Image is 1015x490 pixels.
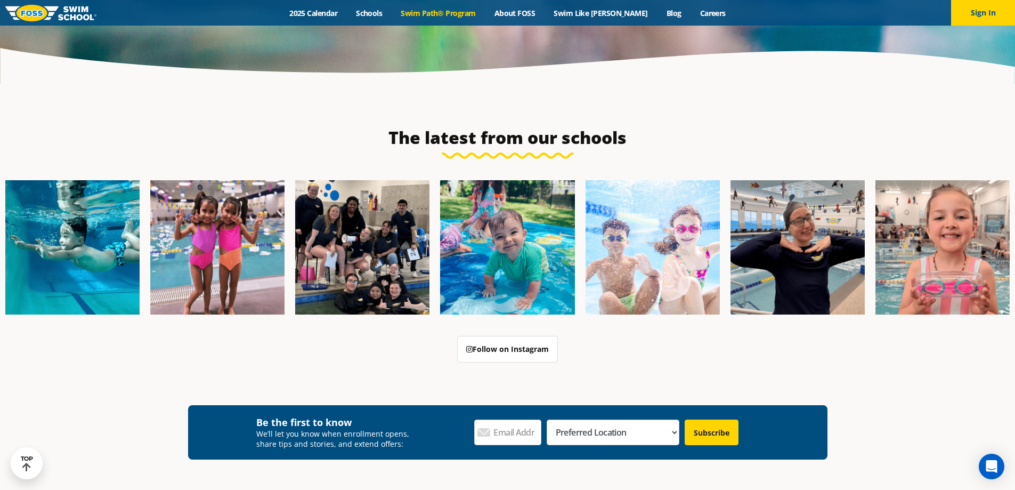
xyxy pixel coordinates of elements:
img: FOSS Swim School Logo [5,5,96,21]
a: Schools [347,8,392,18]
img: FCC_FOSS_GeneralShoot_May_FallCampaign_lowres-9556-600x600.jpg [586,180,720,315]
a: 2025 Calendar [280,8,347,18]
div: Open Intercom Messenger [979,454,1004,479]
h4: Be the first to know [256,416,417,429]
img: Fa25-Website-Images-8-600x600.jpg [150,180,285,315]
img: Fa25-Website-Images-1-600x600.png [5,180,140,315]
img: Fa25-Website-Images-2-600x600.png [295,180,429,315]
a: Swim Like [PERSON_NAME] [545,8,657,18]
a: Blog [657,8,691,18]
a: About FOSS [485,8,545,18]
input: Email Address [474,420,541,445]
div: TOP [21,455,33,472]
p: We’ll let you know when enrollment opens, share tips and stories, and extend offers: [256,429,417,449]
img: Fa25-Website-Images-14-600x600.jpg [875,180,1010,315]
a: Careers [691,8,735,18]
input: Subscribe [685,420,738,445]
img: Fa25-Website-Images-9-600x600.jpg [730,180,865,315]
img: Fa25-Website-Images-600x600.png [440,180,574,315]
a: Follow on Instagram [457,336,558,363]
a: Swim Path® Program [392,8,485,18]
